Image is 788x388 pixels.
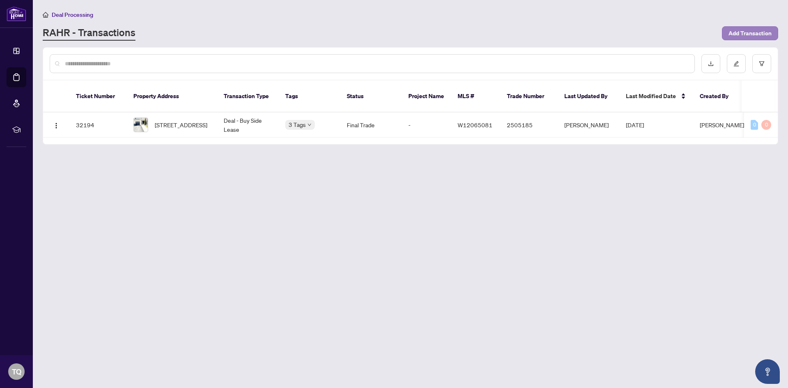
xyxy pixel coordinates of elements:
[722,26,778,40] button: Add Transaction
[340,112,402,138] td: Final Trade
[626,121,644,129] span: [DATE]
[402,112,451,138] td: -
[759,61,765,67] span: filter
[134,118,148,132] img: thumbnail-img
[69,112,127,138] td: 32194
[700,121,744,129] span: [PERSON_NAME]
[733,61,739,67] span: edit
[761,120,771,130] div: 0
[752,54,771,73] button: filter
[340,80,402,112] th: Status
[50,118,63,131] button: Logo
[307,123,312,127] span: down
[500,80,558,112] th: Trade Number
[626,92,676,101] span: Last Modified Date
[693,80,742,112] th: Created By
[708,61,714,67] span: download
[43,26,135,41] a: RAHR - Transactions
[701,54,720,73] button: download
[127,80,217,112] th: Property Address
[217,80,279,112] th: Transaction Type
[12,366,21,377] span: TQ
[69,80,127,112] th: Ticket Number
[451,80,500,112] th: MLS #
[755,359,780,384] button: Open asap
[751,120,758,130] div: 0
[217,112,279,138] td: Deal - Buy Side Lease
[558,112,619,138] td: [PERSON_NAME]
[155,120,207,129] span: [STREET_ADDRESS]
[52,11,93,18] span: Deal Processing
[7,6,26,21] img: logo
[289,120,306,129] span: 3 Tags
[728,27,772,40] span: Add Transaction
[558,80,619,112] th: Last Updated By
[619,80,693,112] th: Last Modified Date
[727,54,746,73] button: edit
[500,112,558,138] td: 2505185
[458,121,492,129] span: W12065081
[402,80,451,112] th: Project Name
[53,122,60,129] img: Logo
[279,80,340,112] th: Tags
[43,12,48,18] span: home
